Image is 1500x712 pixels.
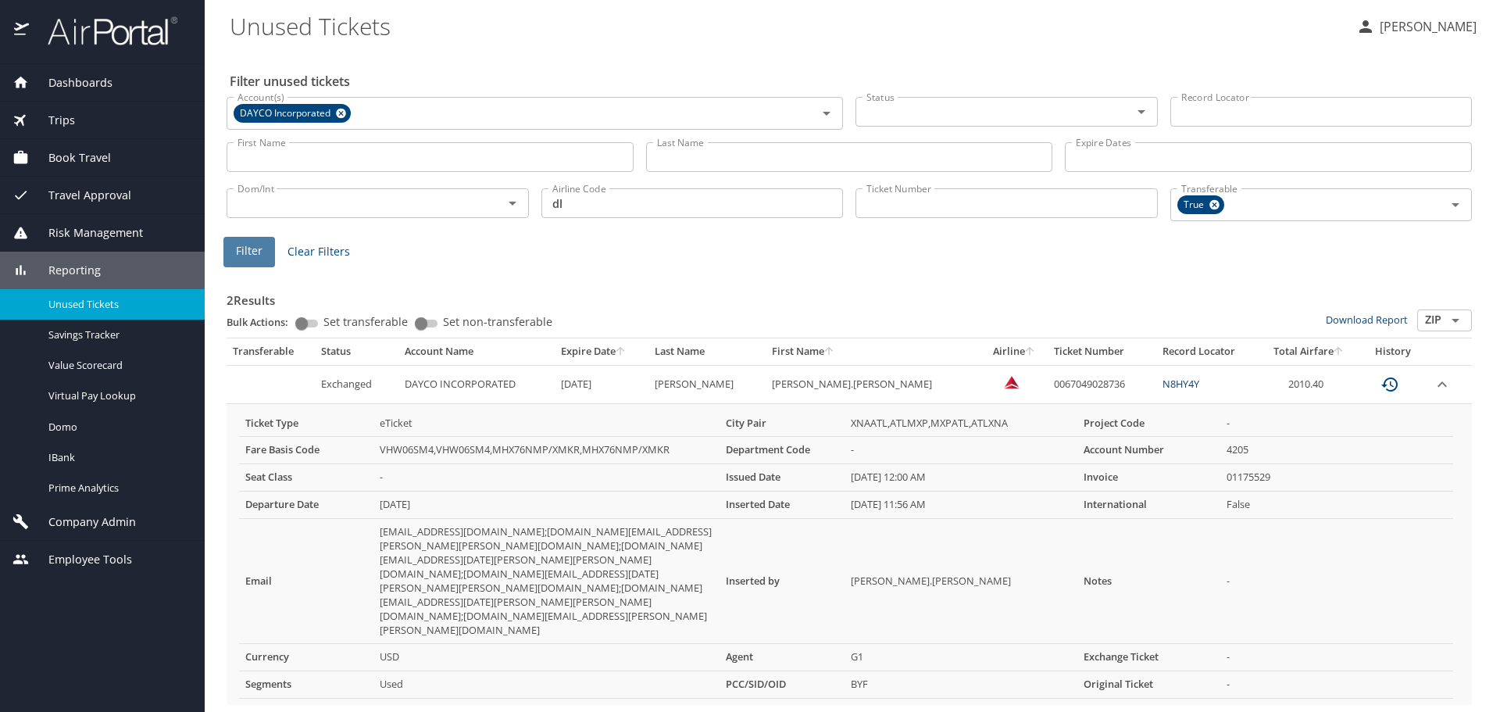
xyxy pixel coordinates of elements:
[29,551,132,568] span: Employee Tools
[1077,671,1220,699] th: Original Ticket
[1130,101,1152,123] button: Open
[1220,519,1453,644] td: -
[845,410,1077,437] td: XNAATL,ATLMXP,MXPATL,ATLXNA
[824,347,835,357] button: sort
[29,513,136,531] span: Company Admin
[29,224,143,242] span: Risk Management
[29,112,75,129] span: Trips
[1004,374,1020,390] img: VxQ0i4AAAAASUVORK5CYII=
[1220,492,1453,519] td: False
[287,242,350,262] span: Clear Filters
[239,671,373,699] th: Segments
[720,437,845,464] th: Department Code
[398,365,555,403] td: DAYCO INCORPORATED
[1445,194,1466,216] button: Open
[845,644,1077,671] td: G1
[648,365,766,403] td: [PERSON_NAME]
[373,644,720,671] td: USD
[845,437,1077,464] td: -
[1445,309,1466,331] button: Open
[648,338,766,365] th: Last Name
[1375,17,1477,36] p: [PERSON_NAME]
[29,74,112,91] span: Dashboards
[1220,464,1453,492] td: 01175529
[29,187,131,204] span: Travel Approval
[845,492,1077,519] td: [DATE] 11:56 AM
[1220,671,1453,699] td: -
[239,519,373,644] th: Email
[720,671,845,699] th: PCC/SID/OID
[845,671,1077,699] td: BYF
[29,262,101,279] span: Reporting
[1259,365,1359,403] td: 2010.40
[616,347,627,357] button: sort
[1156,338,1259,365] th: Record Locator
[234,104,351,123] div: DAYCO Incorporated
[48,327,186,342] span: Savings Tracker
[1077,519,1220,644] th: Notes
[1077,437,1220,464] th: Account Number
[239,437,373,464] th: Fare Basis Code
[373,671,720,699] td: Used
[720,410,845,437] th: City Pair
[1077,410,1220,437] th: Project Code
[1259,338,1359,365] th: Total Airfare
[373,464,720,492] td: -
[14,16,30,46] img: icon-airportal.png
[1077,464,1220,492] th: Invoice
[315,338,398,365] th: Status
[720,519,845,644] th: Inserted by
[502,192,523,214] button: Open
[29,149,111,166] span: Book Travel
[1077,492,1220,519] th: International
[1433,375,1452,394] button: expand row
[1077,644,1220,671] th: Exchange Ticket
[227,282,1472,309] h3: 2 Results
[373,410,720,437] td: eTicket
[1025,347,1036,357] button: sort
[323,317,408,327] span: Set transferable
[1359,338,1427,365] th: History
[845,519,1077,644] td: [PERSON_NAME].[PERSON_NAME]
[373,519,720,644] td: [EMAIL_ADDRESS][DOMAIN_NAME];[DOMAIN_NAME][EMAIL_ADDRESS][PERSON_NAME][PERSON_NAME][DOMAIN_NAME];...
[239,644,373,671] th: Currency
[48,481,186,496] span: Prime Analytics
[315,365,398,403] td: Exchanged
[48,358,186,373] span: Value Scorecard
[1177,195,1224,214] div: True
[239,410,373,437] th: Ticket Type
[1162,377,1199,391] a: N8HY4Y
[1220,437,1453,464] td: 4205
[234,106,340,122] span: DAYCO Incorporated
[1334,347,1345,357] button: sort
[398,338,555,365] th: Account Name
[981,338,1048,365] th: Airline
[816,102,837,124] button: Open
[373,492,720,519] td: [DATE]
[239,410,1453,699] table: more info about unused tickets
[239,464,373,492] th: Seat Class
[48,420,186,435] span: Domo
[443,317,552,327] span: Set non-transferable
[845,464,1077,492] td: [DATE] 12:00 AM
[233,345,309,359] div: Transferable
[1350,13,1483,41] button: [PERSON_NAME]
[766,338,980,365] th: First Name
[30,16,177,46] img: airportal-logo.png
[230,2,1344,50] h1: Unused Tickets
[239,492,373,519] th: Departure Date
[720,644,845,671] th: Agent
[555,338,648,365] th: Expire Date
[1220,410,1453,437] td: -
[48,388,186,403] span: Virtual Pay Lookup
[48,297,186,312] span: Unused Tickets
[230,69,1475,94] h2: Filter unused tickets
[223,237,275,267] button: Filter
[48,450,186,465] span: IBank
[1326,313,1408,327] a: Download Report
[1048,365,1155,403] td: 0067049028736
[373,437,720,464] td: VHW06SM4,VHW06SM4,MHX76NMP/XMKR,MHX76NMP/XMKR
[720,492,845,519] th: Inserted Date
[236,242,262,261] span: Filter
[1048,338,1155,365] th: Ticket Number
